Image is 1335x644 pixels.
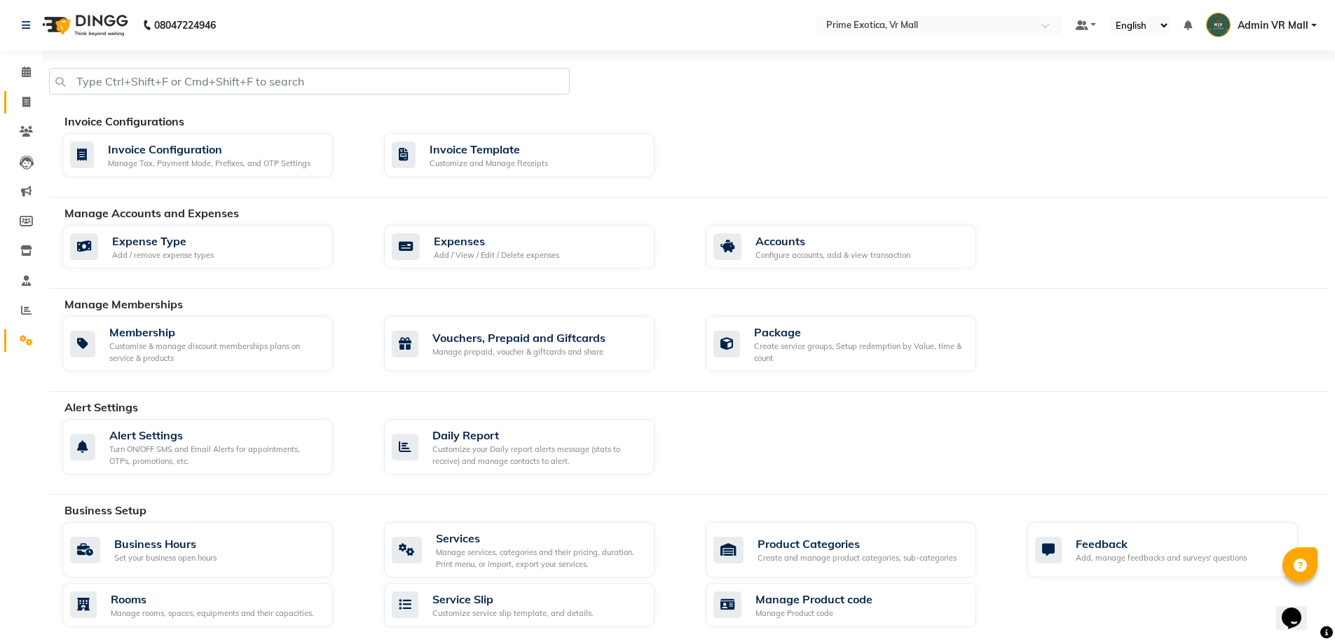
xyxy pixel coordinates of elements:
div: Customize service slip template, and details. [432,608,594,619]
div: Set your business open hours [114,552,217,564]
div: Vouchers, Prepaid and Giftcards [432,329,605,346]
div: Configure accounts, add & view transaction [755,249,910,261]
div: Expenses [434,233,559,249]
div: Daily Report [432,427,643,444]
div: Business Hours [114,535,217,552]
div: Create service groups, Setup redemption by Value, time & count [754,341,965,364]
div: Rooms [111,591,314,608]
div: Package [754,324,965,341]
b: 08047224946 [154,6,216,45]
div: Accounts [755,233,910,249]
div: Manage prepaid, voucher & giftcards and share [432,346,605,358]
div: Customise & manage discount memberships plans on service & products [109,341,322,364]
div: Service Slip [432,591,594,608]
a: ExpensesAdd / View / Edit / Delete expenses [384,225,685,269]
div: Manage rooms, spaces, equipments and their capacities. [111,608,314,619]
div: Add / View / Edit / Delete expenses [434,249,559,261]
a: ServicesManage services, categories and their pricing, duration. Print menu, or import, export yo... [384,522,685,577]
div: Manage Tax, Payment Mode, Prefixes, and OTP Settings [108,158,310,170]
a: Daily ReportCustomize your Daily report alerts message (stats to receive) and manage contacts to ... [384,419,685,474]
iframe: chat widget [1276,588,1321,630]
a: Business HoursSet your business open hours [62,522,363,577]
div: Manage Product code [755,591,872,608]
img: Admin VR Mall [1206,13,1231,37]
a: Invoice TemplateCustomize and Manage Receipts [384,133,685,177]
div: Invoice Configuration [108,141,310,158]
div: Customize your Daily report alerts message (stats to receive) and manage contacts to alert. [432,444,643,467]
div: Turn ON/OFF SMS and Email Alerts for appointments, OTPs, promotions, etc. [109,444,322,467]
a: PackageCreate service groups, Setup redemption by Value, time & count [706,316,1006,371]
a: Alert SettingsTurn ON/OFF SMS and Email Alerts for appointments, OTPs, promotions, etc. [62,419,363,474]
div: Customize and Manage Receipts [430,158,548,170]
a: Product CategoriesCreate and manage product categories, sub-categories [706,522,1006,577]
a: MembershipCustomise & manage discount memberships plans on service & products [62,316,363,371]
div: Expense Type [112,233,214,249]
div: Invoice Template [430,141,548,158]
a: Vouchers, Prepaid and GiftcardsManage prepaid, voucher & giftcards and share [384,316,685,371]
a: FeedbackAdd, manage feedbacks and surveys' questions [1027,522,1328,577]
a: Expense TypeAdd / remove expense types [62,225,363,269]
div: Alert Settings [109,427,322,444]
div: Feedback [1076,535,1247,552]
img: logo [36,6,132,45]
div: Add / remove expense types [112,249,214,261]
div: Manage Product code [755,608,872,619]
div: Membership [109,324,322,341]
a: Service SlipCustomize service slip template, and details. [384,583,685,627]
a: RoomsManage rooms, spaces, equipments and their capacities. [62,583,363,627]
div: Create and manage product categories, sub-categories [758,552,957,564]
div: Manage services, categories and their pricing, duration. Print menu, or import, export your servi... [436,547,643,570]
a: Invoice ConfigurationManage Tax, Payment Mode, Prefixes, and OTP Settings [62,133,363,177]
a: Manage Product codeManage Product code [706,583,1006,627]
div: Product Categories [758,535,957,552]
div: Add, manage feedbacks and surveys' questions [1076,552,1247,564]
div: Services [436,530,643,547]
a: AccountsConfigure accounts, add & view transaction [706,225,1006,269]
input: Type Ctrl+Shift+F or Cmd+Shift+F to search [49,68,570,95]
span: Admin VR Mall [1238,18,1308,33]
